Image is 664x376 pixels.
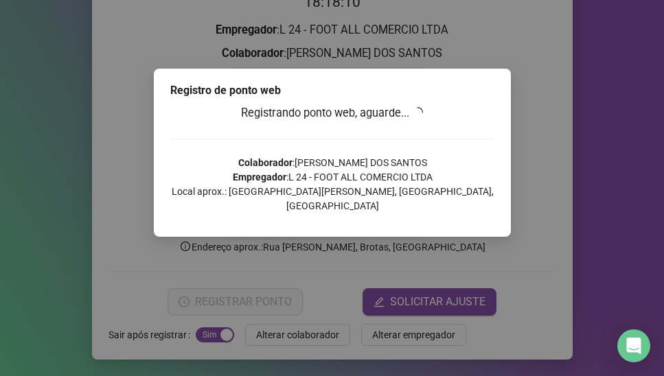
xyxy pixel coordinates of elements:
h3: Registrando ponto web, aguarde... [170,104,494,122]
strong: Empregador [232,172,286,183]
span: loading [411,106,424,119]
strong: Colaborador [238,157,292,168]
div: Registro de ponto web [170,82,494,99]
p: : [PERSON_NAME] DOS SANTOS : L 24 - FOOT ALL COMERCIO LTDA Local aprox.: [GEOGRAPHIC_DATA][PERSON... [170,156,494,213]
div: Open Intercom Messenger [617,329,650,362]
